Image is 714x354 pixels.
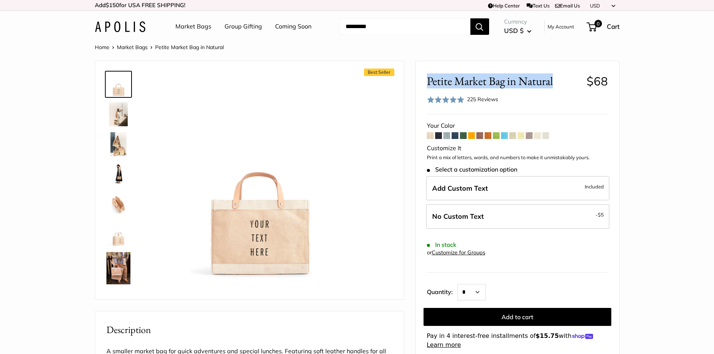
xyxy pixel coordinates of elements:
a: description_Effortless style that elevates every moment [105,101,132,128]
span: Included [585,182,604,191]
a: Email Us [555,3,580,9]
a: description_The Original Market bag in its 4 native styles [105,131,132,158]
span: Petite Market Bag in Natural [155,44,224,51]
a: Coming Soon [275,21,311,32]
a: My Account [548,22,574,31]
button: USD $ [504,25,531,37]
img: description_Effortless style that elevates every moment [106,102,130,126]
a: Petite Market Bag in Natural [105,221,132,248]
span: No Custom Text [432,212,484,221]
p: Print a mix of letters, words, and numbers to make it unmistakably yours. [427,154,608,161]
button: Search [470,18,489,35]
a: Market Bags [117,44,148,51]
img: description_The Original Market bag in its 4 native styles [106,132,130,156]
span: Petite Market Bag in Natural [427,74,581,88]
a: Market Bags [175,21,211,32]
div: Your Color [427,120,608,131]
span: USD $ [504,27,524,34]
img: Apolis [95,21,145,32]
span: $68 [587,74,608,88]
button: Add to cart [424,308,611,326]
a: Home [95,44,109,51]
div: Customize It [427,143,608,154]
span: 225 Reviews [467,96,498,103]
a: Customize for Groups [432,249,485,256]
label: Quantity: [427,282,457,300]
nav: Breadcrumb [95,42,224,52]
img: Petite Market Bag in Natural [106,72,130,96]
img: Petite Market Bag in Natural [106,252,130,284]
a: Text Us [527,3,549,9]
a: Help Center [488,3,520,9]
span: Cart [607,22,620,30]
a: description_Spacious inner area with room for everything. [105,191,132,218]
div: or [427,248,485,258]
span: Add Custom Text [432,184,488,193]
span: $5 [598,212,604,218]
a: Petite Market Bag in Natural [105,289,132,316]
span: Currency [504,16,531,27]
a: Petite Market Bag in Natural [105,161,132,188]
label: Add Custom Text [426,176,609,201]
span: In stock [427,241,457,248]
span: 0 [594,20,602,27]
h2: Description [106,323,392,337]
span: Best Seller [364,69,394,76]
span: Select a customization option [427,166,517,173]
a: Petite Market Bag in Natural [105,71,132,98]
a: Group Gifting [225,21,262,32]
img: Petite Market Bag in Natural [106,222,130,246]
input: Search... [340,18,470,35]
span: - [596,210,604,219]
img: Petite Market Bag in Natural [106,290,130,314]
a: 0 Cart [587,21,620,33]
a: Petite Market Bag in Natural [105,251,132,286]
img: Petite Market Bag in Natural [106,162,130,186]
img: description_Spacious inner area with room for everything. [106,192,130,216]
img: Petite Market Bag in Natural [155,72,362,279]
span: USD [590,3,600,9]
span: $150 [106,1,119,9]
label: Leave Blank [426,204,609,229]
